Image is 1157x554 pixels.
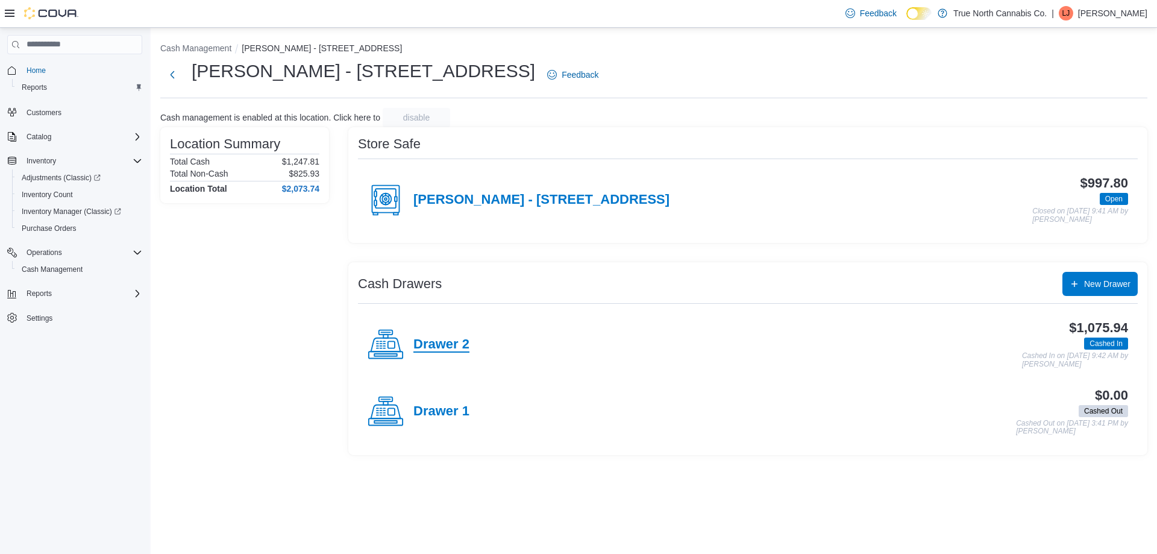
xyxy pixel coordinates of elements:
h3: $997.80 [1080,176,1128,190]
a: Feedback [841,1,901,25]
p: Cashed In on [DATE] 9:42 AM by [PERSON_NAME] [1022,352,1128,368]
span: Customers [22,104,142,119]
span: Inventory Manager (Classic) [22,207,121,216]
span: LJ [1062,6,1070,20]
span: Reports [22,83,47,92]
h4: $2,073.74 [282,184,319,194]
h6: Total Cash [170,157,210,166]
div: Liv Jones [1059,6,1073,20]
span: Cash Management [22,265,83,274]
h4: Location Total [170,184,227,194]
span: Reports [27,289,52,298]
h3: Location Summary [170,137,280,151]
button: Catalog [2,128,147,145]
a: Purchase Orders [17,221,81,236]
nav: An example of EuiBreadcrumbs [160,42,1147,57]
button: Cash Management [160,43,231,53]
p: | [1052,6,1054,20]
span: Open [1105,194,1123,204]
p: [PERSON_NAME] [1078,6,1147,20]
h1: [PERSON_NAME] - [STREET_ADDRESS] [192,59,535,83]
button: Next [160,63,184,87]
span: Adjustments (Classic) [17,171,142,185]
button: Reports [22,286,57,301]
span: Operations [22,245,142,260]
a: Adjustments (Classic) [12,169,147,186]
button: Catalog [22,130,56,144]
span: Settings [22,310,142,326]
button: [PERSON_NAME] - [STREET_ADDRESS] [242,43,402,53]
p: Cashed Out on [DATE] 3:41 PM by [PERSON_NAME] [1016,420,1128,436]
span: Feedback [860,7,897,19]
span: Cashed In [1090,338,1123,349]
h3: Store Safe [358,137,421,151]
span: disable [403,112,430,124]
a: Inventory Count [17,187,78,202]
p: True North Cannabis Co. [953,6,1047,20]
p: $1,247.81 [282,157,319,166]
a: Settings [22,311,57,326]
a: Inventory Manager (Classic) [17,204,126,219]
p: $825.93 [289,169,319,178]
h4: Drawer 1 [413,404,469,420]
p: Cash management is enabled at this location. Click here to [160,113,380,122]
span: Cash Management [17,262,142,277]
span: Cashed In [1084,338,1128,350]
h3: $0.00 [1095,388,1128,403]
a: Reports [17,80,52,95]
input: Dark Mode [906,7,932,20]
a: Adjustments (Classic) [17,171,105,185]
button: New Drawer [1062,272,1138,296]
button: Settings [2,309,147,327]
span: Customers [27,108,61,118]
span: Inventory [27,156,56,166]
span: Feedback [562,69,598,81]
span: Cashed Out [1084,406,1123,417]
button: Home [2,61,147,79]
button: disable [383,108,450,127]
span: Reports [22,286,142,301]
nav: Complex example [7,57,142,358]
p: Closed on [DATE] 9:41 AM by [PERSON_NAME] [1032,207,1128,224]
button: Cash Management [12,261,147,278]
a: Inventory Manager (Classic) [12,203,147,220]
span: Reports [17,80,142,95]
button: Reports [12,79,147,96]
span: Inventory Count [22,190,73,200]
span: Purchase Orders [17,221,142,236]
h4: [PERSON_NAME] - [STREET_ADDRESS] [413,192,669,208]
button: Inventory [2,153,147,169]
span: Inventory Manager (Classic) [17,204,142,219]
button: Operations [22,245,67,260]
span: Purchase Orders [22,224,77,233]
span: Inventory Count [17,187,142,202]
h3: Cash Drawers [358,277,442,291]
button: Inventory Count [12,186,147,203]
span: Operations [27,248,62,257]
span: Catalog [27,132,51,142]
a: Feedback [542,63,603,87]
h6: Total Non-Cash [170,169,228,178]
a: Home [22,63,51,78]
h3: $1,075.94 [1069,321,1128,335]
button: Purchase Orders [12,220,147,237]
h4: Drawer 2 [413,337,469,353]
span: Settings [27,313,52,323]
span: Open [1100,193,1128,205]
button: Customers [2,103,147,121]
button: Reports [2,285,147,302]
span: Catalog [22,130,142,144]
span: Adjustments (Classic) [22,173,101,183]
img: Cova [24,7,78,19]
a: Cash Management [17,262,87,277]
a: Customers [22,105,66,120]
button: Operations [2,244,147,261]
span: Home [27,66,46,75]
span: Inventory [22,154,142,168]
span: New Drawer [1084,278,1130,290]
span: Cashed Out [1079,405,1128,417]
button: Inventory [22,154,61,168]
span: Home [22,63,142,78]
